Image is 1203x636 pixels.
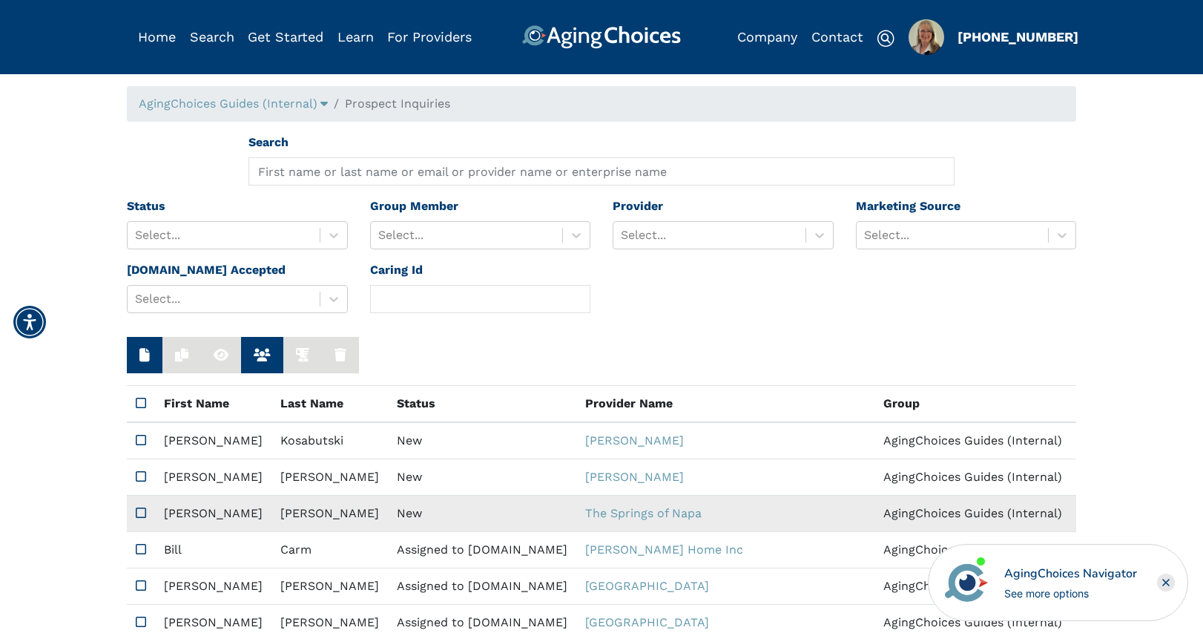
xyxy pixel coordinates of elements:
[155,496,271,532] td: [PERSON_NAME]
[201,337,241,373] button: View
[127,337,162,373] button: New
[138,29,176,45] a: Home
[585,615,709,629] a: [GEOGRAPHIC_DATA]
[388,459,576,496] td: New
[811,29,863,45] a: Contact
[874,459,1071,496] td: AgingChoices Guides (Internal)
[162,337,201,373] button: Duplicate
[585,579,709,593] a: [GEOGRAPHIC_DATA]
[877,30,894,47] img: search-icon.svg
[155,459,271,496] td: [PERSON_NAME]
[874,496,1071,532] td: AgingChoices Guides (Internal)
[127,86,1076,122] nav: breadcrumb
[370,197,458,215] label: Group Member
[1157,574,1175,591] div: Close
[271,496,388,532] td: [PERSON_NAME]
[345,96,450,111] span: Prospect Inquiries
[585,470,684,484] a: [PERSON_NAME]
[155,422,271,459] td: [PERSON_NAME]
[613,197,663,215] label: Provider
[322,337,359,373] button: Delete
[874,422,1071,459] td: AgingChoices Guides (Internal)
[388,422,576,459] td: New
[370,261,423,279] label: Caring Id
[248,134,289,151] label: Search
[271,422,388,459] td: Kosabutski
[271,386,388,423] th: Last Name
[576,386,874,423] th: Provider Name
[155,386,271,423] th: First Name
[388,568,576,605] td: Assigned to [DOMAIN_NAME]
[941,557,992,608] img: avatar
[585,433,684,448] a: [PERSON_NAME]
[271,459,388,496] td: [PERSON_NAME]
[283,337,322,373] button: Run Integrations
[155,532,271,568] td: Bill
[388,386,576,423] th: Status
[874,386,1071,423] th: Group
[958,29,1078,45] a: [PHONE_NUMBER]
[585,542,743,557] a: [PERSON_NAME] Home Inc
[909,19,944,55] img: 0d6ac745-f77c-4484-9392-b54ca61ede62.jpg
[241,337,283,373] button: View Members
[155,568,271,605] td: [PERSON_NAME]
[248,157,955,186] input: First name or last name or email or provider name or enterprise name
[1004,565,1137,583] div: AgingChoices Navigator
[271,532,388,568] td: Carm
[388,532,576,568] td: Assigned to [DOMAIN_NAME]
[248,29,323,45] a: Get Started
[522,25,681,49] img: AgingChoices
[139,96,317,111] span: AgingChoices Guides (Internal)
[387,29,472,45] a: For Providers
[139,96,328,111] a: AgingChoices Guides (Internal)
[585,506,702,520] a: The Springs of Napa
[13,306,46,338] div: Accessibility Menu
[909,19,944,55] div: Popover trigger
[1004,586,1137,601] div: See more options
[127,197,165,215] label: Status
[139,95,328,113] div: Popover trigger
[271,568,388,605] td: [PERSON_NAME]
[337,29,374,45] a: Learn
[190,25,234,49] div: Popover trigger
[856,197,960,215] label: Marketing Source
[874,532,1071,568] td: AgingChoices Guides (Internal)
[127,261,286,279] label: [DOMAIN_NAME] Accepted
[388,496,576,532] td: New
[737,29,797,45] a: Company
[874,568,1071,605] td: AgingChoices Guides (Internal)
[190,29,234,45] a: Search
